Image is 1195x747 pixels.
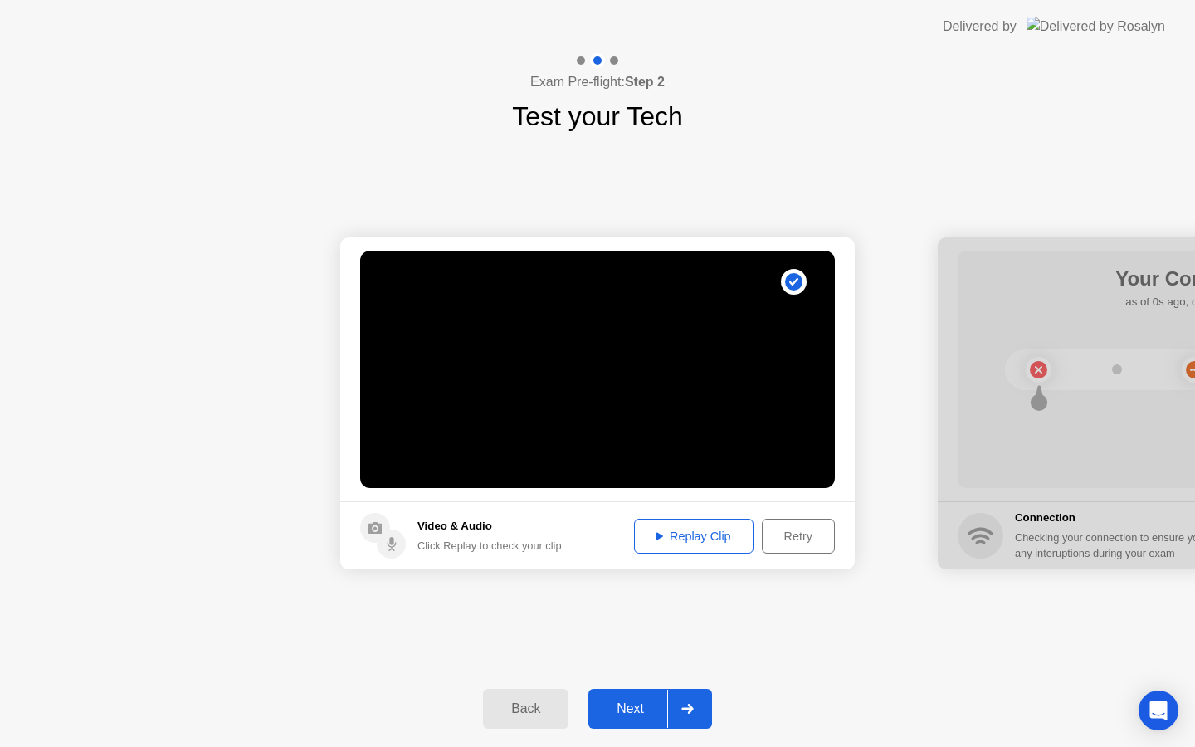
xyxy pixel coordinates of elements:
[530,72,665,92] h4: Exam Pre-flight:
[488,701,563,716] div: Back
[640,530,748,543] div: Replay Clip
[1027,17,1165,36] img: Delivered by Rosalyn
[483,689,568,729] button: Back
[417,518,562,535] h5: Video & Audio
[634,519,754,554] button: Replay Clip
[625,75,665,89] b: Step 2
[417,538,562,554] div: Click Replay to check your clip
[943,17,1017,37] div: Delivered by
[768,530,829,543] div: Retry
[762,519,835,554] button: Retry
[1139,691,1178,730] div: Open Intercom Messenger
[512,96,683,136] h1: Test your Tech
[593,701,667,716] div: Next
[588,689,712,729] button: Next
